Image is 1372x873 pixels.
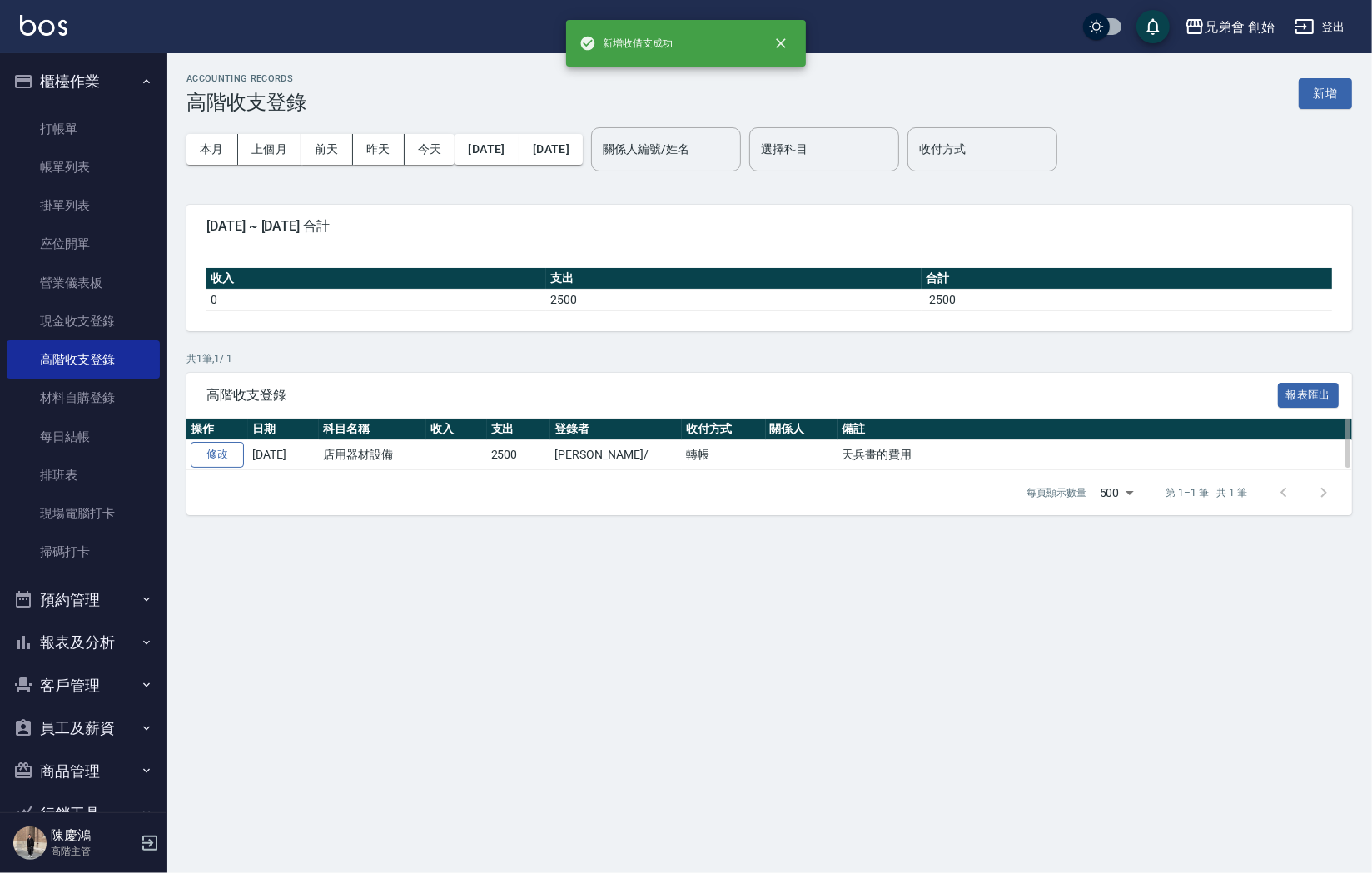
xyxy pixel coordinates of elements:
[7,110,160,148] a: 打帳單
[426,419,487,440] th: 收入
[7,707,160,750] button: 員工及薪資
[922,289,1332,310] td: -2500
[579,35,673,52] span: 新增收借支成功
[1178,10,1281,44] button: 兄弟會 創始
[13,826,47,860] img: Person
[206,268,546,290] th: 收入
[248,419,319,440] th: 日期
[682,419,766,440] th: 收付方式
[7,379,160,417] a: 材料自購登錄
[7,750,160,793] button: 商品管理
[1166,485,1247,500] p: 第 1–1 筆 共 1 筆
[20,15,67,36] img: Logo
[1278,386,1340,402] a: 報表匯出
[7,456,160,494] a: 排班表
[519,134,583,165] button: [DATE]
[7,340,160,379] a: 高階收支登錄
[1288,12,1352,42] button: 登出
[1205,17,1275,37] div: 兄弟會 創始
[405,134,455,165] button: 今天
[7,664,160,707] button: 客戶管理
[455,134,519,165] button: [DATE]
[186,91,306,114] h3: 高階收支登錄
[7,60,160,103] button: 櫃檯作業
[546,268,921,290] th: 支出
[7,418,160,456] a: 每日結帳
[206,218,1332,235] span: [DATE] ~ [DATE] 合計
[51,827,136,844] h5: 陳慶鴻
[186,419,248,440] th: 操作
[550,440,681,470] td: [PERSON_NAME]/
[838,440,1352,470] td: 天兵畫的費用
[186,73,306,84] h2: ACCOUNTING RECORDS
[248,440,319,470] td: [DATE]
[7,148,160,186] a: 帳單列表
[191,442,244,468] a: 修改
[7,621,160,664] button: 報表及分析
[238,134,301,165] button: 上個月
[838,419,1352,440] th: 備註
[7,186,160,225] a: 掛單列表
[1093,470,1140,515] div: 500
[1299,85,1352,101] a: 新增
[550,419,681,440] th: 登錄者
[766,419,838,440] th: 關係人
[206,387,1278,404] span: 高階收支登錄
[7,578,160,622] button: 預約管理
[186,134,238,165] button: 本月
[301,134,353,165] button: 前天
[1136,10,1170,43] button: save
[682,440,766,470] td: 轉帳
[487,419,551,440] th: 支出
[51,844,136,859] p: 高階主管
[319,440,426,470] td: 店用器材設備
[7,792,160,836] button: 行銷工具
[7,225,160,263] a: 座位開單
[206,289,546,310] td: 0
[319,419,426,440] th: 科目名稱
[1027,485,1086,500] p: 每頁顯示數量
[7,533,160,571] a: 掃碼打卡
[922,268,1332,290] th: 合計
[7,494,160,533] a: 現場電腦打卡
[1299,78,1352,109] button: 新增
[353,134,405,165] button: 昨天
[546,289,921,310] td: 2500
[7,264,160,302] a: 營業儀表板
[1278,383,1340,409] button: 報表匯出
[186,351,1352,366] p: 共 1 筆, 1 / 1
[763,25,799,62] button: close
[487,440,551,470] td: 2500
[7,302,160,340] a: 現金收支登錄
